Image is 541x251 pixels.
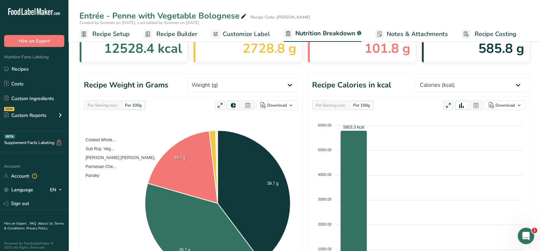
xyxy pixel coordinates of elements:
[475,29,516,39] span: Recipe Costing
[26,226,48,231] a: Privacy Policy
[104,39,182,58] span: 12528.4 kcal
[4,184,33,196] a: Language
[318,247,332,251] tspan: 1000.00
[518,228,534,244] iframe: Intercom live chat
[350,101,373,109] div: Per 100g
[79,26,130,42] a: Recipe Setup
[313,101,348,109] div: Per Serving size
[364,39,410,58] span: 101.8 g
[4,35,64,47] button: Hire an Expert
[50,186,64,194] div: EN
[211,26,270,42] a: Customize Label
[85,101,119,109] div: Per Serving size
[79,20,199,25] span: Created by Summer on [DATE], Last edited by Summer on [DATE]
[478,39,524,58] span: 585.8 g
[267,102,287,108] div: Download
[318,148,332,152] tspan: 5000.00
[295,29,356,38] span: Nutrition Breakdown
[318,197,332,201] tspan: 3000.00
[318,172,332,177] tspan: 4000.00
[318,123,332,127] tspan: 6000.00
[284,26,361,42] a: Nutrition Breakdown
[462,26,516,42] a: Recipe Costing
[80,173,99,178] span: Parsley
[4,241,64,250] div: Powered By FoodLabelMaker © 2025 All Rights Reserved
[80,164,116,169] span: Parmesan Che...
[30,221,38,226] a: FAQ .
[38,221,54,226] a: About Us .
[4,107,14,111] div: NEW
[80,138,116,142] span: Cooked Whole...
[223,29,270,39] span: Customize Label
[375,26,448,42] a: Notes & Attachments
[80,146,114,151] span: Sub Rcp. Veg...
[80,155,156,160] span: [PERSON_NAME] [PERSON_NAME]..
[4,134,15,139] div: BETA
[156,29,197,39] span: Recipe Builder
[387,29,448,39] span: Notes & Attachments
[495,102,515,108] div: Download
[4,112,47,119] div: Custom Reports
[84,80,168,91] h1: Recipe Weight in Grams
[250,14,310,20] div: Recipe Code: [PERSON_NAME]
[312,80,391,91] h1: Recipe Calories in kcal
[243,39,296,58] span: 2728.8 g
[4,221,28,226] a: Hire an Expert .
[92,29,130,39] span: Recipe Setup
[256,100,298,110] button: Download
[4,221,64,231] a: Terms & Conditions .
[532,228,537,233] span: 1
[79,10,248,22] div: Entrée - Penne with Vegetable Bolognese
[484,100,526,110] button: Download
[143,26,197,42] a: Recipe Builder
[318,222,332,226] tspan: 2000.00
[122,101,144,109] div: Per 100g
